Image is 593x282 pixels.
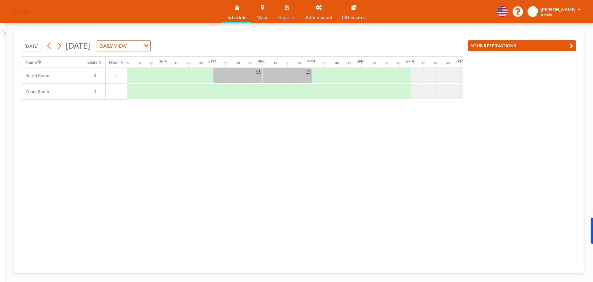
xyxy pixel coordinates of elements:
[307,59,315,63] div: 4PM
[22,73,49,78] span: Board Room
[286,61,289,65] div: 30
[84,89,105,94] span: 3
[256,15,268,20] span: Maps
[249,61,252,65] div: 45
[97,41,150,51] div: Search for option
[278,15,295,20] span: Reports
[10,6,32,18] img: organization-logo
[159,59,167,63] div: 1PM
[258,59,266,63] div: 3PM
[541,7,575,12] span: [PERSON_NAME]
[305,15,332,20] span: Admin panel
[342,15,366,20] span: Other sites
[347,61,351,65] div: 45
[98,42,128,50] span: DAILY VIEW
[236,61,240,65] div: 30
[84,73,105,78] span: 8
[273,61,277,65] div: 15
[434,61,438,65] div: 30
[224,61,228,65] div: 15
[66,41,90,50] span: [DATE]
[22,41,41,51] button: [DATE]
[106,73,127,78] span: -
[109,59,119,65] div: Floor
[22,89,49,94] span: Zoom Room
[128,42,140,50] input: Search for option
[175,61,178,65] div: 15
[227,15,246,20] span: Schedule
[87,59,97,65] div: Seats
[137,61,141,65] div: 30
[385,61,388,65] div: 30
[323,61,326,65] div: 15
[372,61,376,65] div: 15
[397,61,401,65] div: 45
[199,61,203,65] div: 45
[422,61,425,65] div: 15
[406,59,414,63] div: 6PM
[357,59,364,63] div: 5PM
[150,61,154,65] div: 45
[532,9,535,15] span: A
[541,12,552,17] span: Admin
[298,61,302,65] div: 45
[335,61,339,65] div: 30
[208,59,216,63] div: 2PM
[456,59,463,63] div: 7PM
[187,61,191,65] div: 30
[446,61,450,65] div: 45
[106,89,127,94] span: -
[25,59,37,65] div: Name
[468,40,576,51] button: YOUR RESERVATIONS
